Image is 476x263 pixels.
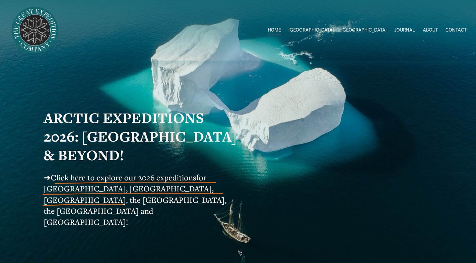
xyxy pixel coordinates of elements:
a: folder dropdown [341,26,387,35]
strong: ARCTIC EXPEDITIONS 2026: [GEOGRAPHIC_DATA] & BEYOND! [44,108,240,165]
img: Arctic Expeditions [9,5,60,56]
span: for [GEOGRAPHIC_DATA], [GEOGRAPHIC_DATA], [GEOGRAPHIC_DATA], the [GEOGRAPHIC_DATA], the [GEOGRAPH... [44,172,228,227]
a: folder dropdown [288,26,334,35]
a: ABOUT [423,26,438,35]
a: JOURNAL [394,26,415,35]
span: [GEOGRAPHIC_DATA] [341,26,387,34]
a: Click here to explore our 2026 expeditions [51,172,196,183]
span: [GEOGRAPHIC_DATA] [288,26,334,34]
a: HOME [268,26,281,35]
a: CONTACT [445,26,467,35]
span: ➜ [44,172,51,183]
